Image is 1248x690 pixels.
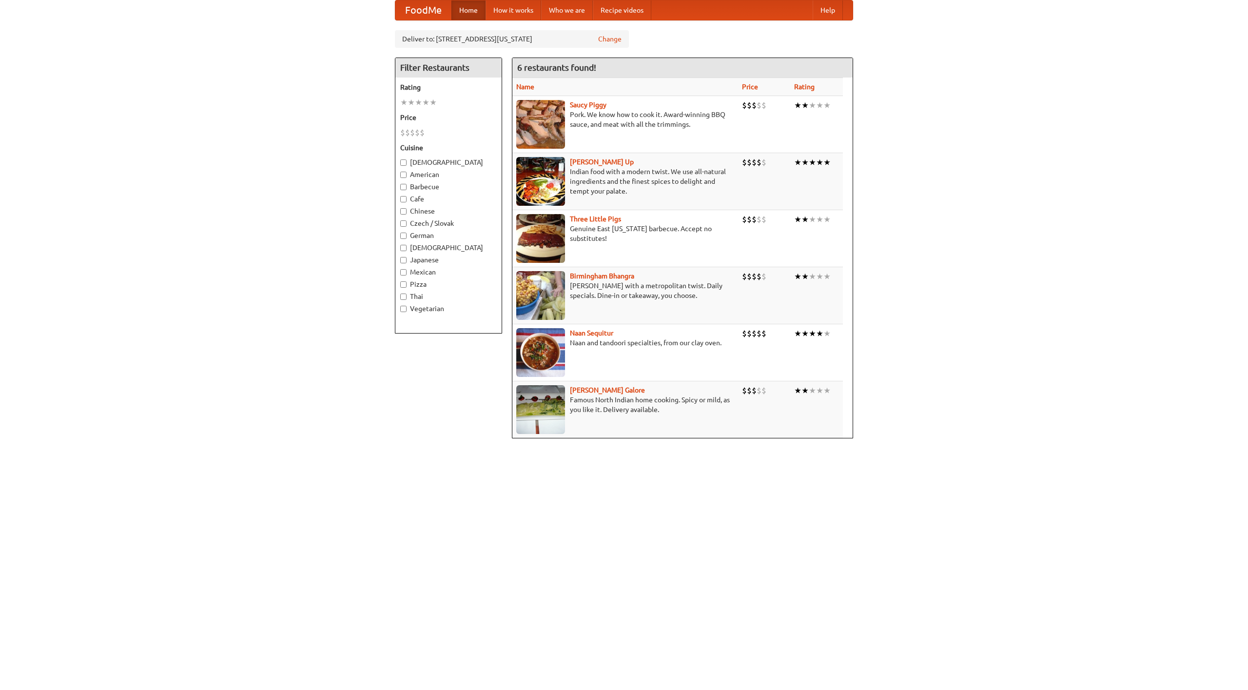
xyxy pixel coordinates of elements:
[541,0,593,20] a: Who we are
[752,214,757,225] li: $
[816,157,823,168] li: ★
[794,83,815,91] a: Rating
[742,328,747,339] li: $
[823,385,831,396] li: ★
[757,100,761,111] li: $
[747,100,752,111] li: $
[570,158,634,166] a: [PERSON_NAME] Up
[823,157,831,168] li: ★
[747,385,752,396] li: $
[761,328,766,339] li: $
[801,100,809,111] li: ★
[801,157,809,168] li: ★
[516,100,565,149] img: saucy.jpg
[395,0,451,20] a: FoodMe
[400,172,407,178] input: American
[400,159,407,166] input: [DEMOGRAPHIC_DATA]
[400,194,497,204] label: Cafe
[400,97,408,108] li: ★
[400,257,407,263] input: Japanese
[761,271,766,282] li: $
[598,34,622,44] a: Change
[816,100,823,111] li: ★
[400,292,497,301] label: Thai
[794,157,801,168] li: ★
[420,127,425,138] li: $
[400,220,407,227] input: Czech / Slovak
[400,233,407,239] input: German
[801,328,809,339] li: ★
[400,184,407,190] input: Barbecue
[405,127,410,138] li: $
[451,0,486,20] a: Home
[516,328,565,377] img: naansequitur.jpg
[757,157,761,168] li: $
[400,208,407,215] input: Chinese
[757,385,761,396] li: $
[747,214,752,225] li: $
[801,385,809,396] li: ★
[794,214,801,225] li: ★
[516,83,534,91] a: Name
[794,271,801,282] li: ★
[570,272,634,280] a: Birmingham Bhangra
[400,113,497,122] h5: Price
[516,157,565,206] img: curryup.jpg
[757,214,761,225] li: $
[516,271,565,320] img: bhangra.jpg
[400,281,407,288] input: Pizza
[395,30,629,48] div: Deliver to: [STREET_ADDRESS][US_STATE]
[816,214,823,225] li: ★
[752,271,757,282] li: $
[742,83,758,91] a: Price
[823,271,831,282] li: ★
[752,157,757,168] li: $
[761,385,766,396] li: $
[757,271,761,282] li: $
[400,279,497,289] label: Pizza
[400,243,497,253] label: [DEMOGRAPHIC_DATA]
[794,328,801,339] li: ★
[742,157,747,168] li: $
[570,215,621,223] a: Three Little Pigs
[816,271,823,282] li: ★
[400,245,407,251] input: [DEMOGRAPHIC_DATA]
[516,281,734,300] p: [PERSON_NAME] with a metropolitan twist. Daily specials. Dine-in or takeaway, you choose.
[400,196,407,202] input: Cafe
[415,97,422,108] li: ★
[400,206,497,216] label: Chinese
[809,385,816,396] li: ★
[761,157,766,168] li: $
[794,385,801,396] li: ★
[752,385,757,396] li: $
[761,214,766,225] li: $
[742,100,747,111] li: $
[761,100,766,111] li: $
[517,63,596,72] ng-pluralize: 6 restaurants found!
[593,0,651,20] a: Recipe videos
[516,110,734,129] p: Pork. We know how to cook it. Award-winning BBQ sauce, and meat with all the trimmings.
[400,218,497,228] label: Czech / Slovak
[801,271,809,282] li: ★
[422,97,429,108] li: ★
[823,214,831,225] li: ★
[809,157,816,168] li: ★
[410,127,415,138] li: $
[400,127,405,138] li: $
[747,157,752,168] li: $
[486,0,541,20] a: How it works
[809,100,816,111] li: ★
[570,329,613,337] a: Naan Sequitur
[809,214,816,225] li: ★
[801,214,809,225] li: ★
[813,0,843,20] a: Help
[400,294,407,300] input: Thai
[516,167,734,196] p: Indian food with a modern twist. We use all-natural ingredients and the finest spices to delight ...
[816,385,823,396] li: ★
[400,269,407,276] input: Mexican
[757,328,761,339] li: $
[516,214,565,263] img: littlepigs.jpg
